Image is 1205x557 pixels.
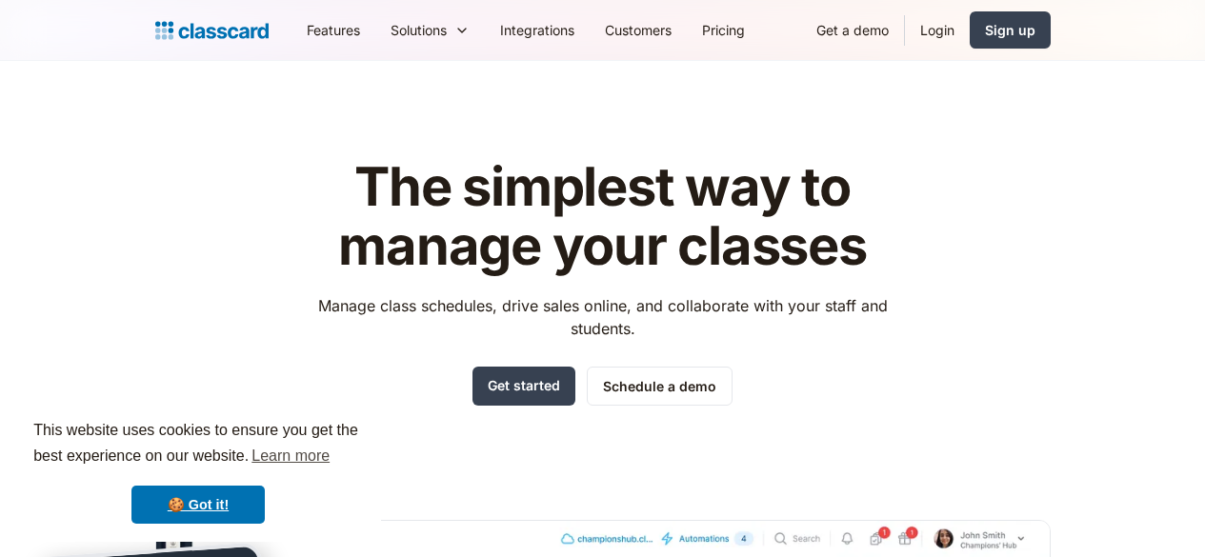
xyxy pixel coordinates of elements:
[472,367,575,406] a: Get started
[905,9,970,51] a: Login
[970,11,1051,49] a: Sign up
[249,442,332,470] a: learn more about cookies
[801,9,904,51] a: Get a demo
[33,419,363,470] span: This website uses cookies to ensure you get the best experience on our website.
[291,9,375,51] a: Features
[15,401,381,542] div: cookieconsent
[687,9,760,51] a: Pricing
[131,486,265,524] a: dismiss cookie message
[155,17,269,44] a: home
[375,9,485,51] div: Solutions
[300,294,905,340] p: Manage class schedules, drive sales online, and collaborate with your staff and students.
[300,158,905,275] h1: The simplest way to manage your classes
[587,367,733,406] a: Schedule a demo
[391,20,447,40] div: Solutions
[590,9,687,51] a: Customers
[985,20,1035,40] div: Sign up
[485,9,590,51] a: Integrations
